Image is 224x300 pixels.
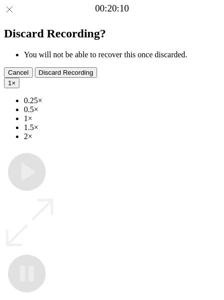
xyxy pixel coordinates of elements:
[24,105,220,114] li: 0.5×
[24,96,220,105] li: 0.25×
[4,27,220,40] h2: Discard Recording?
[24,123,220,132] li: 1.5×
[95,3,129,14] a: 00:20:10
[24,114,220,123] li: 1×
[4,67,33,78] button: Cancel
[8,79,11,87] span: 1
[24,50,220,59] li: You will not be able to recover this once discarded.
[4,78,19,88] button: 1×
[24,132,220,141] li: 2×
[35,67,98,78] button: Discard Recording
